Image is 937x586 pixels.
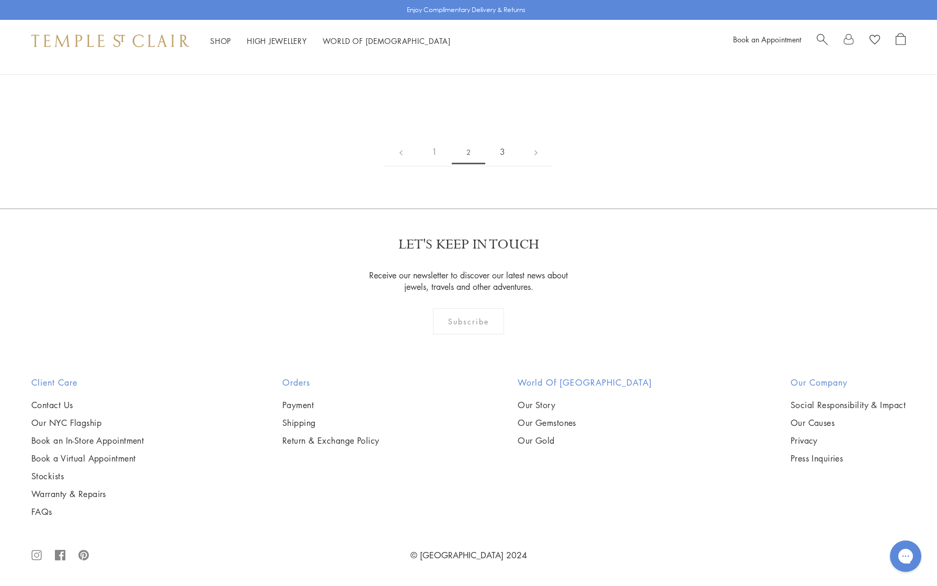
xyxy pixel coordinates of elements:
[791,376,906,389] h2: Our Company
[518,399,652,411] a: Our Story
[791,435,906,446] a: Privacy
[210,36,231,46] a: ShopShop
[210,35,451,48] nav: Main navigation
[896,33,906,49] a: Open Shopping Bag
[518,435,652,446] a: Our Gold
[870,33,880,49] a: View Wishlist
[417,138,452,166] a: 1
[485,138,520,166] a: 3
[410,549,527,561] a: © [GEOGRAPHIC_DATA] 2024
[282,399,380,411] a: Payment
[31,435,144,446] a: Book an In-Store Appointment
[31,453,144,464] a: Book a Virtual Appointment
[791,399,906,411] a: Social Responsibility & Impact
[791,453,906,464] a: Press Inquiries
[31,470,144,482] a: Stockists
[817,33,828,49] a: Search
[385,138,417,166] a: Previous page
[363,269,575,292] p: Receive our newsletter to discover our latest news about jewels, travels and other adventures.
[518,376,652,389] h2: World of [GEOGRAPHIC_DATA]
[282,435,380,446] a: Return & Exchange Policy
[433,308,505,334] div: Subscribe
[452,140,485,164] span: 2
[323,36,451,46] a: World of [DEMOGRAPHIC_DATA]World of [DEMOGRAPHIC_DATA]
[31,35,189,47] img: Temple St. Clair
[247,36,307,46] a: High JewelleryHigh Jewellery
[282,376,380,389] h2: Orders
[31,488,144,500] a: Warranty & Repairs
[518,417,652,429] a: Our Gemstones
[31,376,144,389] h2: Client Care
[31,417,144,429] a: Our NYC Flagship
[520,138,552,166] a: Next page
[733,34,801,44] a: Book an Appointment
[791,417,906,429] a: Our Causes
[282,417,380,429] a: Shipping
[885,537,927,576] iframe: Gorgias live chat messenger
[398,235,539,254] p: LET'S KEEP IN TOUCH
[31,399,144,411] a: Contact Us
[31,506,144,517] a: FAQs
[407,5,525,15] p: Enjoy Complimentary Delivery & Returns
